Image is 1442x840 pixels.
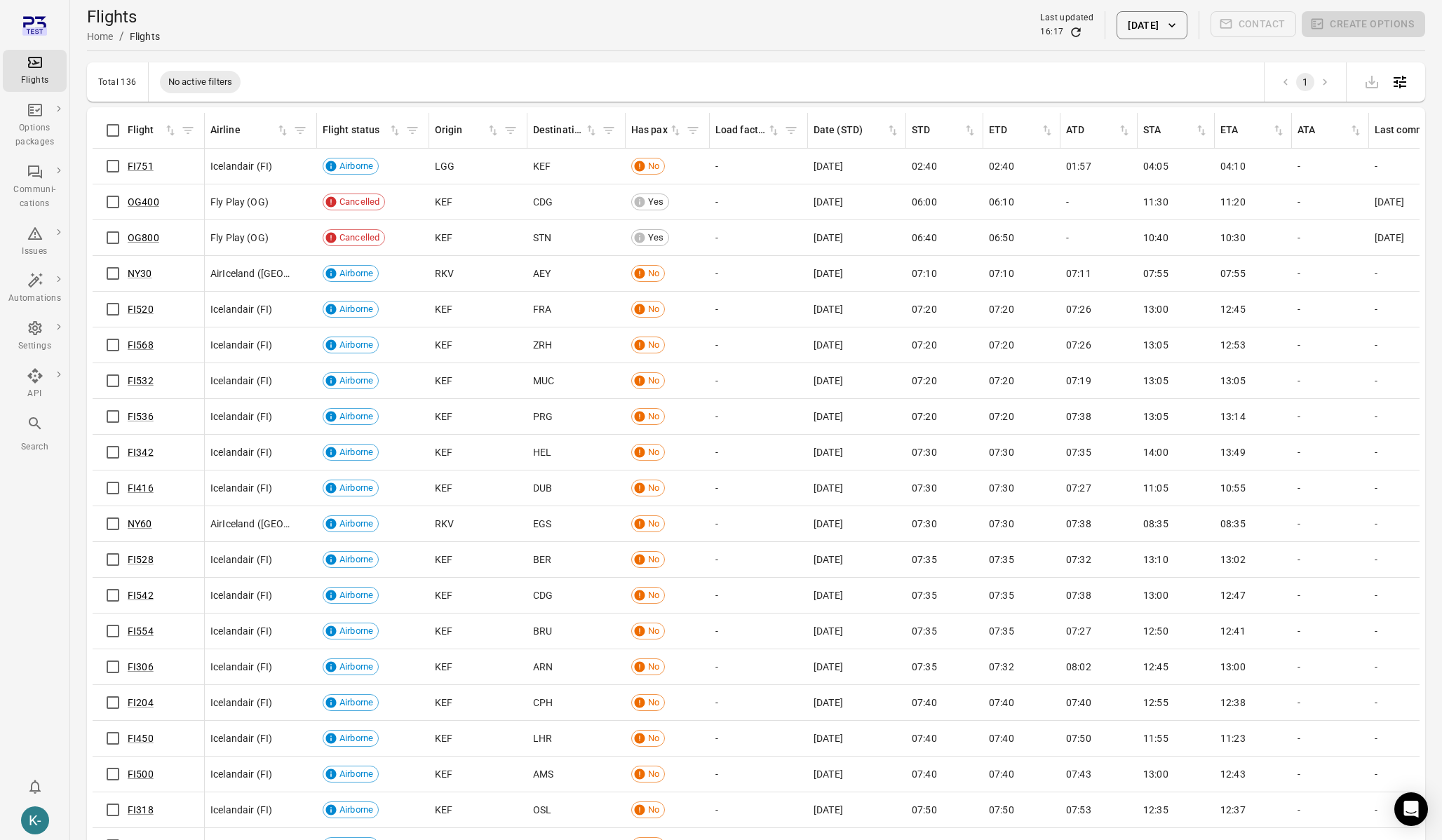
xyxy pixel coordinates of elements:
[533,123,584,138] div: Destination
[435,409,452,424] span: KEF
[533,123,598,138] span: Destination
[989,517,1014,531] span: 07:30
[814,553,843,567] span: [DATE]
[631,123,668,138] div: Has pax
[989,195,1014,209] span: 06:10
[119,28,124,45] li: /
[128,804,154,815] a: FI318
[210,195,269,209] span: Fly Play (OG)
[1298,123,1349,138] div: ATA
[3,363,67,405] a: API
[643,481,664,495] span: No
[715,338,802,352] div: -
[160,75,241,89] span: No active filters
[435,553,452,567] span: KEF
[715,302,802,316] div: -
[8,440,61,454] div: Search
[1220,553,1246,567] span: 13:02
[1143,553,1168,567] span: 13:10
[1358,74,1386,88] span: Please make a selection to export
[128,768,154,780] a: FI500
[177,120,198,141] button: Filter by flight
[1298,231,1363,245] div: -
[1066,159,1091,173] span: 01:57
[643,409,664,424] span: No
[715,588,802,602] div: -
[128,661,154,672] a: FI306
[814,445,843,459] span: [DATE]
[1298,123,1363,138] div: Sort by ATA in ascending order
[814,123,886,138] div: Date (STD)
[1298,123,1363,138] span: ATA
[1220,231,1246,245] span: 10:30
[210,231,269,245] span: Fly Play (OG)
[912,266,937,280] span: 07:10
[1066,445,1091,459] span: 07:35
[87,6,160,28] h1: Flights
[128,232,159,243] a: OG800
[814,123,900,138] div: Sort by date (STD) in ascending order
[210,338,272,352] span: Icelandair (FI)
[912,374,937,388] span: 07:20
[1066,409,1091,424] span: 07:38
[912,302,937,316] span: 07:20
[631,123,682,138] span: Has pax
[989,445,1014,459] span: 07:30
[1143,338,1168,352] span: 13:05
[335,624,378,638] span: Airborne
[1066,588,1091,602] span: 07:38
[335,517,378,531] span: Airborne
[533,123,598,138] div: Sort by destination in ascending order
[335,266,378,280] span: Airborne
[210,123,290,138] span: Airline
[814,517,843,531] span: [DATE]
[128,625,154,637] a: FI554
[1298,159,1363,173] div: -
[715,553,802,567] div: -
[1220,123,1272,138] div: ETA
[3,316,67,358] a: Settings
[210,624,272,638] span: Icelandair (FI)
[715,266,802,280] div: -
[989,231,1014,245] span: 06:50
[643,553,664,567] span: No
[335,374,378,388] span: Airborne
[989,481,1014,495] span: 07:30
[912,445,937,459] span: 07:30
[912,553,937,567] span: 07:35
[1220,266,1246,280] span: 07:55
[435,481,452,495] span: KEF
[643,231,668,245] span: Yes
[435,195,452,209] span: KEF
[912,123,963,138] div: STD
[8,74,61,88] div: Flights
[435,123,500,138] span: Origin
[435,374,452,388] span: KEF
[1220,374,1246,388] span: 13:05
[290,120,311,141] button: Filter by airline
[500,120,521,141] span: Filter by origin
[533,159,551,173] span: KEF
[1066,123,1131,138] span: ATD
[1298,302,1363,316] div: -
[335,588,378,602] span: Airborne
[1394,792,1428,826] div: Open Intercom Messenger
[1375,195,1404,209] span: [DATE]
[1220,409,1246,424] span: 13:14
[989,553,1014,567] span: 07:35
[128,733,154,744] a: FI450
[435,231,452,245] span: KEF
[814,481,843,495] span: [DATE]
[1220,123,1286,138] span: ETA
[814,409,843,424] span: [DATE]
[814,588,843,602] span: [DATE]
[1220,195,1246,209] span: 11:20
[1220,445,1246,459] span: 13:49
[128,339,154,351] a: FI568
[912,338,937,352] span: 07:20
[533,517,551,531] span: EGS
[682,120,703,141] span: Filter by has pax
[814,231,843,245] span: [DATE]
[210,123,290,138] div: Sort by airline in ascending order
